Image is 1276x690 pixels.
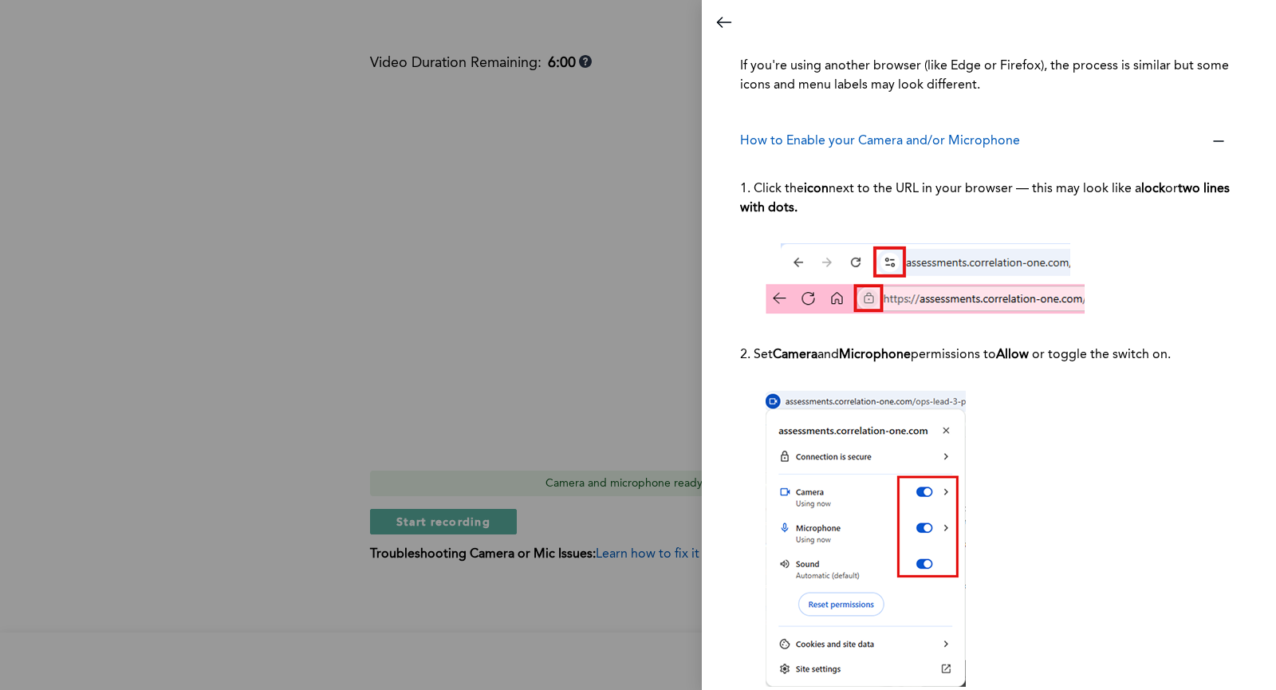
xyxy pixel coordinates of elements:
b: Camera [773,349,817,361]
p: 2. Set and permissions to or toggle the switch on. [740,333,1238,377]
b: Microphone [839,349,911,361]
button: Close dialog [708,6,740,38]
h3: How to Enable your Camera and/or Microphone [740,132,1020,151]
p: 1. Click the next to the URL in your browser — this may look like a or [740,167,1238,231]
img: Enable permissions [766,390,966,687]
b: Allow [996,349,1029,361]
img: Click icon next to the URL in your browser [766,243,1085,314]
b: icon [804,183,829,195]
b: two lines with dots. [740,183,1230,215]
b: lock [1141,183,1165,195]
